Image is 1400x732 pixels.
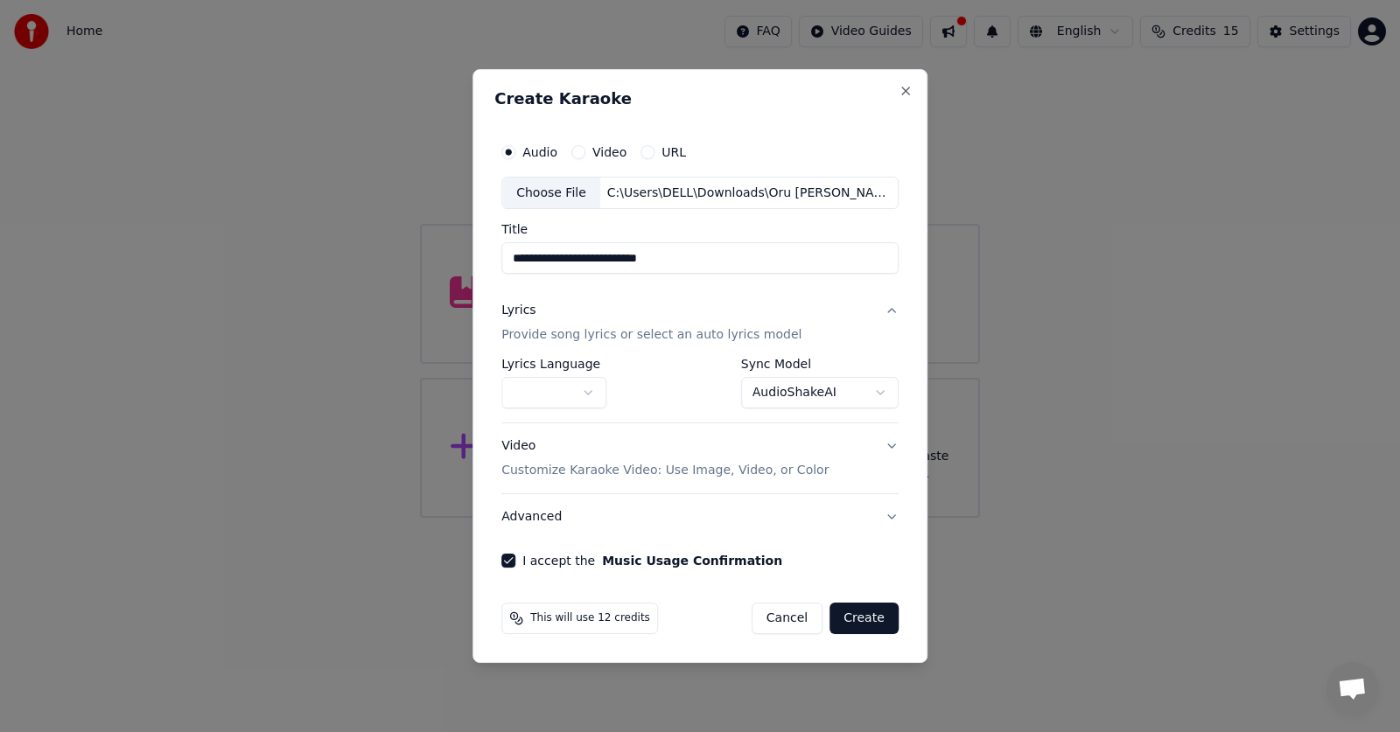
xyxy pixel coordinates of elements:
[501,462,829,479] p: Customize Karaoke Video: Use Image, Video, or Color
[661,146,686,158] label: URL
[752,603,822,634] button: Cancel
[602,554,782,567] button: I accept the
[501,303,535,320] div: Lyrics
[741,359,899,371] label: Sync Model
[501,438,829,480] div: Video
[501,494,899,540] button: Advanced
[829,603,899,634] button: Create
[522,146,557,158] label: Audio
[600,185,898,202] div: C:\Users\DELL\Downloads\Oru [PERSON_NAME] - Audio Song.mp3
[530,611,650,625] span: This will use 12 credits
[501,359,899,423] div: LyricsProvide song lyrics or select an auto lyrics model
[522,554,782,567] label: I accept the
[501,424,899,494] button: VideoCustomize Karaoke Video: Use Image, Video, or Color
[494,91,906,107] h2: Create Karaoke
[592,146,626,158] label: Video
[502,178,600,209] div: Choose File
[501,327,801,345] p: Provide song lyrics or select an auto lyrics model
[501,224,899,236] label: Title
[501,359,606,371] label: Lyrics Language
[501,289,899,359] button: LyricsProvide song lyrics or select an auto lyrics model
